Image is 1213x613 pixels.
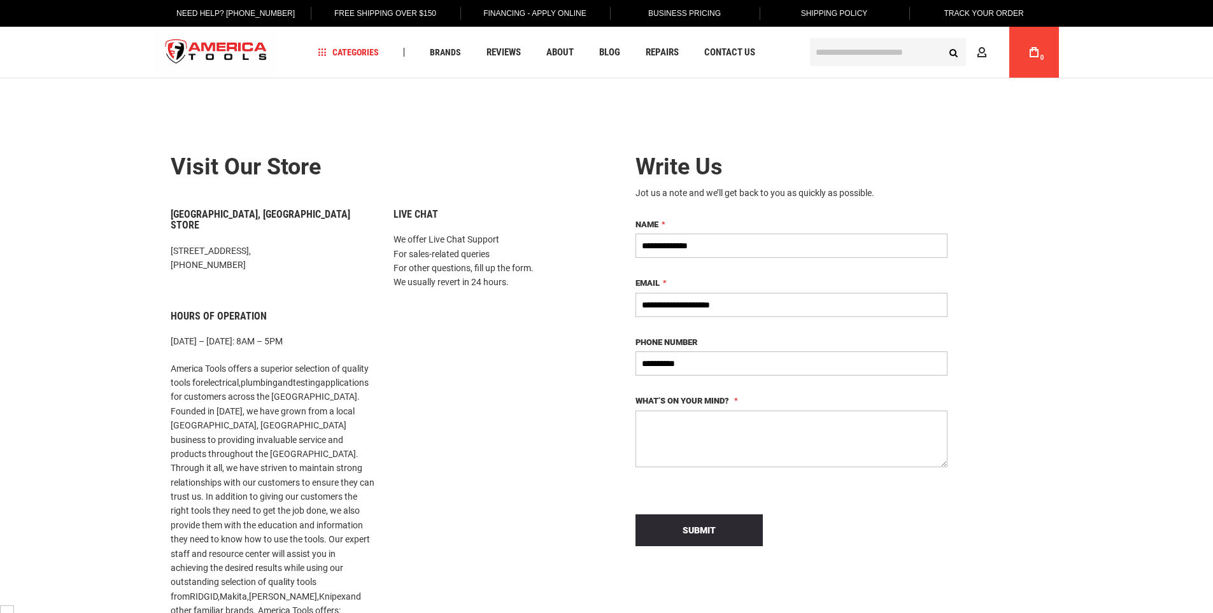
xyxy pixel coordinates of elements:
span: Submit [683,525,716,535]
span: Name [635,220,658,229]
a: Brands [424,44,467,61]
button: Search [942,40,966,64]
span: Phone Number [635,337,697,347]
button: Submit [635,514,763,546]
h6: Live Chat [394,209,597,220]
a: electrical [204,377,239,388]
a: Contact Us [699,44,761,61]
h2: Visit our store [171,155,597,180]
p: [STREET_ADDRESS], [PHONE_NUMBER] [171,244,374,272]
p: [DATE] – [DATE]: 8AM – 5PM [171,334,374,348]
a: RIDGID [190,591,218,602]
p: We offer Live Chat Support For sales-related queries For other questions, fill up the form. We us... [394,232,597,290]
h6: [GEOGRAPHIC_DATA], [GEOGRAPHIC_DATA] Store [171,209,374,231]
span: What’s on your mind? [635,396,729,405]
a: About [541,44,579,61]
a: 0 [1022,27,1046,78]
span: Categories [318,48,379,57]
span: Email [635,278,660,288]
a: [PERSON_NAME] [249,591,317,602]
a: Categories [312,44,385,61]
a: Knipex [319,591,346,602]
a: Blog [593,44,626,61]
span: Shipping Policy [801,9,868,18]
span: About [546,48,574,57]
a: Repairs [640,44,685,61]
span: Contact Us [704,48,755,57]
img: America Tools [155,29,278,76]
div: Jot us a note and we’ll get back to you as quickly as possible. [635,187,947,199]
a: Makita [220,591,247,602]
span: Write Us [635,153,723,180]
span: Blog [599,48,620,57]
span: 0 [1040,54,1044,61]
a: Reviews [481,44,527,61]
h6: Hours of Operation [171,311,374,322]
a: testing [293,377,320,388]
span: Brands [430,48,461,57]
a: plumbing [241,377,278,388]
a: store logo [155,29,278,76]
span: Reviews [486,48,521,57]
span: Repairs [646,48,679,57]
